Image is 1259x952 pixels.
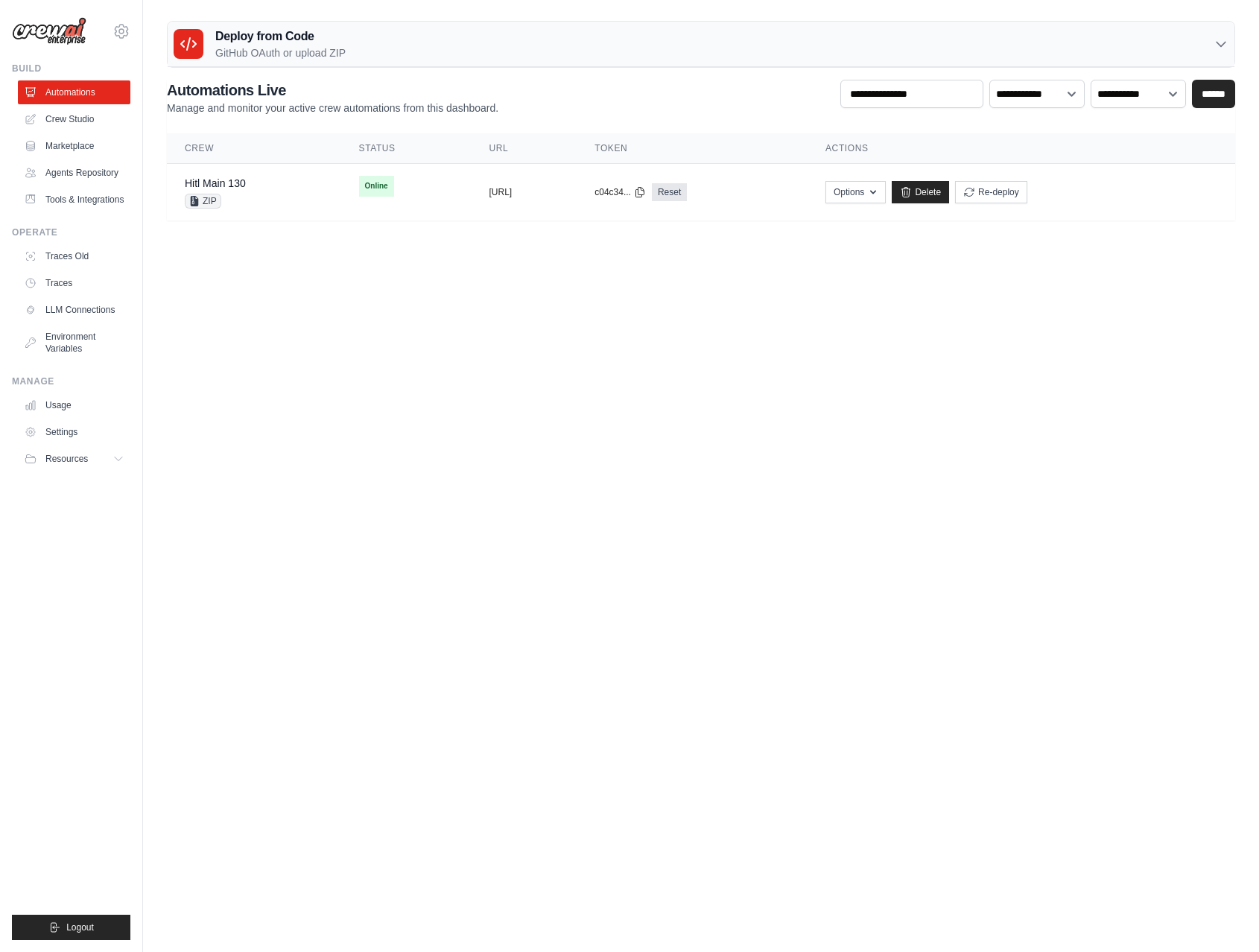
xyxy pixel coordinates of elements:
[185,177,246,189] a: Hitl Main 130
[18,161,130,185] a: Agents Repository
[12,915,130,940] button: Logout
[955,181,1027,203] button: Re-deploy
[594,186,646,198] button: c04c34...
[18,107,130,131] a: Crew Studio
[577,133,808,164] th: Token
[18,80,130,104] a: Automations
[18,188,130,212] a: Tools & Integrations
[12,226,130,238] div: Operate
[18,325,130,361] a: Environment Variables
[18,298,130,322] a: LLM Connections
[45,453,88,465] span: Resources
[12,63,130,74] div: Build
[18,244,130,268] a: Traces Old
[652,183,687,201] a: Reset
[18,271,130,295] a: Traces
[808,133,1235,164] th: Actions
[825,181,886,203] button: Options
[341,133,472,164] th: Status
[18,420,130,444] a: Settings
[167,133,341,164] th: Crew
[18,393,130,417] a: Usage
[892,181,949,203] a: Delete
[12,17,86,45] img: Logo
[18,134,130,158] a: Marketplace
[359,176,394,197] span: Online
[66,921,94,933] span: Logout
[472,133,577,164] th: URL
[167,80,498,101] h2: Automations Live
[18,447,130,471] button: Resources
[12,375,130,387] div: Manage
[167,101,498,115] p: Manage and monitor your active crew automations from this dashboard.
[215,45,346,60] p: GitHub OAuth or upload ZIP
[215,28,346,45] h3: Deploy from Code
[185,194,221,209] span: ZIP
